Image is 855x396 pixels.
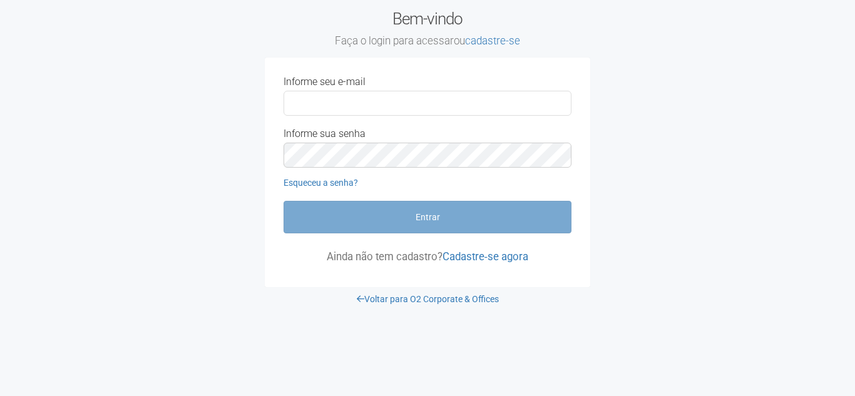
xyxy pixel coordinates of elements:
[454,34,520,47] span: ou
[284,251,571,262] p: Ainda não tem cadastro?
[357,294,499,304] a: Voltar para O2 Corporate & Offices
[265,34,590,48] small: Faça o login para acessar
[465,34,520,47] a: cadastre-se
[284,76,366,88] label: Informe seu e-mail
[284,178,358,188] a: Esqueceu a senha?
[443,250,528,263] a: Cadastre-se agora
[284,128,366,140] label: Informe sua senha
[265,9,590,48] h2: Bem-vindo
